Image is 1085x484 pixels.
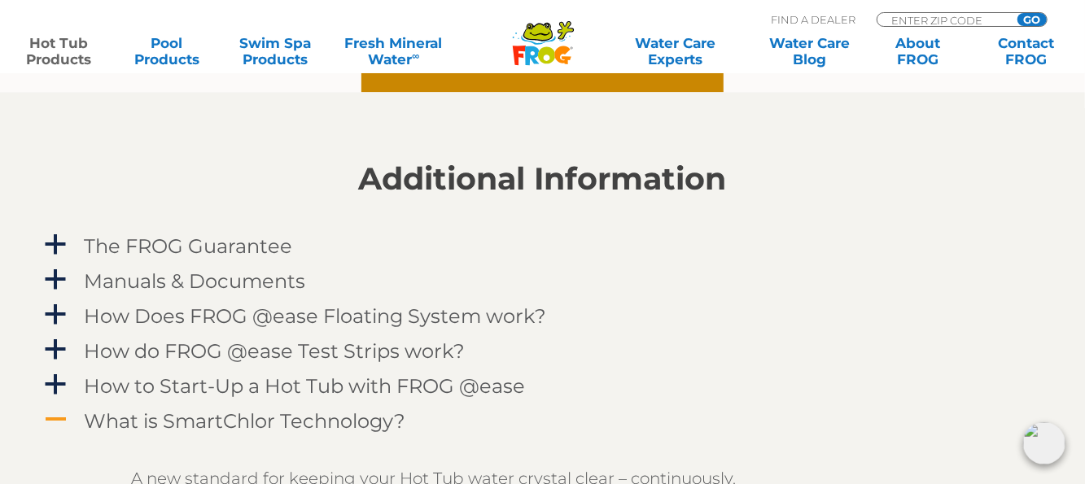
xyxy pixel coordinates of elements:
a: a The FROG Guarantee [42,232,1043,262]
h2: Additional Information [42,162,1043,198]
span: a [44,303,68,328]
h4: Manuals & Documents [85,271,306,293]
a: a How to Start-Up a Hot Tub with FROG @ease [42,372,1043,402]
span: a [44,233,68,258]
a: Fresh MineralWater∞ [341,35,446,68]
a: Swim SpaProducts [233,35,317,68]
h4: The FROG Guarantee [85,236,293,258]
a: Hot TubProducts [16,35,100,68]
a: A What is SmartChlor Technology? [42,407,1043,437]
h4: How do FROG @ease Test Strips work? [85,341,466,363]
a: a Manuals & Documents [42,267,1043,297]
a: ContactFROG [984,35,1068,68]
a: a How do FROG @ease Test Strips work? [42,337,1043,367]
img: openIcon [1023,422,1065,464]
p: Find A Dealer [771,12,855,27]
a: Water CareExperts [607,35,744,68]
span: A [44,408,68,433]
span: a [44,373,68,398]
span: a [44,338,68,363]
input: GO [1017,13,1047,26]
a: PoolProducts [125,35,208,68]
sup: ∞ [412,50,419,62]
a: Water CareBlog [768,35,852,68]
a: a How Does FROG @ease Floating System work? [42,302,1043,332]
span: a [44,268,68,293]
h4: How Does FROG @ease Floating System work? [85,306,547,328]
h4: What is SmartChlor Technology? [85,411,406,433]
a: AboutFROG [877,35,960,68]
input: Zip Code Form [890,13,1000,27]
h4: How to Start-Up a Hot Tub with FROG @ease [85,376,526,398]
